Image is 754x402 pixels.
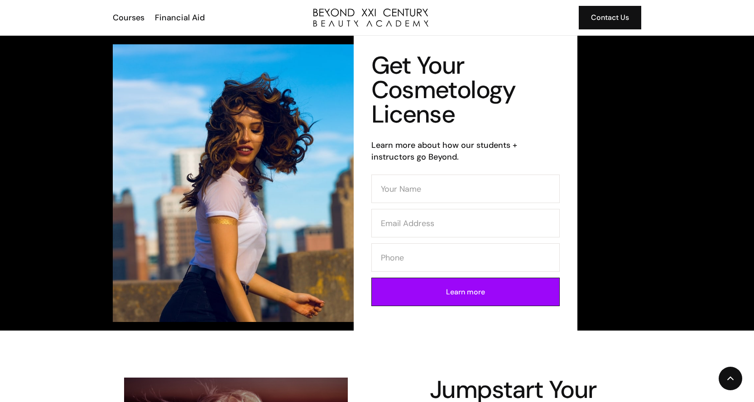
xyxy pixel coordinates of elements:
[371,175,560,306] form: Contact Form (Cosmo)
[579,6,641,29] a: Contact Us
[371,139,560,163] h6: Learn more about how our students + instructors go Beyond.
[313,9,428,27] img: beyond logo
[113,12,144,24] div: Courses
[371,278,560,306] input: Learn more
[113,44,377,322] img: esthetician facial application
[371,53,560,127] h1: Get Your Cosmetology License
[371,175,560,203] input: Your Name
[155,12,205,24] div: Financial Aid
[313,9,428,27] a: home
[371,243,560,272] input: Phone
[107,12,149,24] a: Courses
[371,209,560,237] input: Email Address
[591,12,629,24] div: Contact Us
[149,12,209,24] a: Financial Aid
